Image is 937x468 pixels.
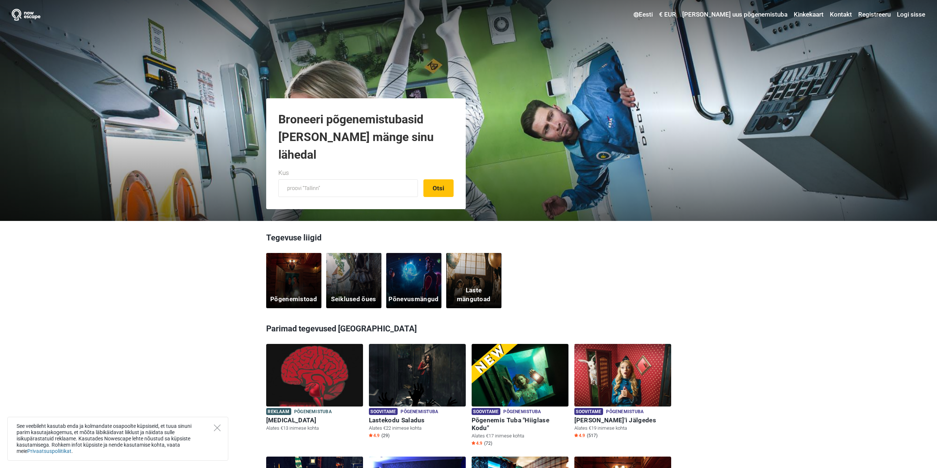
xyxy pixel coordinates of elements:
[484,440,492,446] span: (72)
[369,425,466,432] p: Alates €22 inimese kohta
[895,8,925,21] a: Logi sisse
[472,344,568,448] a: Põgenemis Tuba "Hiiglase Kodu" Soovitame Põgenemistuba Põgenemis Tuba "Hiiglase Kodu" Alates €17 ...
[587,433,598,439] span: (517)
[369,408,398,415] span: Soovitame
[634,12,639,17] img: Eesti
[369,416,466,424] h6: Lastekodu Saladus
[606,408,644,416] span: Põgenemistuba
[278,110,454,163] h1: Broneeri põgenemistubasid [PERSON_NAME] mänge sinu lähedal
[472,408,501,415] span: Soovitame
[828,8,854,21] a: Kontakt
[388,295,438,304] h5: Põnevusmängud
[574,433,585,439] span: 4.9
[369,344,466,440] a: Lastekodu Saladus Soovitame Põgenemistuba Lastekodu Saladus Alates €22 inimese kohta Star4.9 (29)
[574,344,671,440] a: Alice'i Jälgedes Soovitame Põgenemistuba [PERSON_NAME]'i Jälgedes Alates €19 inimese kohta Star4....
[266,425,363,432] p: Alates €13 inimese kohta
[574,425,671,432] p: Alates €19 inimese kohta
[574,408,603,415] span: Soovitame
[381,433,390,439] span: (29)
[680,8,789,21] a: [PERSON_NAME] uus põgenemistuba
[574,433,578,437] img: Star
[657,8,678,21] a: € EUR
[12,9,40,21] img: Nowescape logo
[386,253,441,308] a: Põnevusmängud
[574,344,671,416] img: Alice'i Jälgedes
[369,433,373,437] img: Star
[472,441,475,445] img: Star
[266,253,321,308] a: Põgenemistoad
[451,286,497,304] h5: Laste mängutoad
[369,433,380,439] span: 4.9
[401,408,438,416] span: Põgenemistuba
[266,319,671,338] h3: Parimad tegevused [GEOGRAPHIC_DATA]
[270,295,317,304] h5: Põgenemistoad
[369,344,466,416] img: Lastekodu Saladus
[423,179,454,197] button: Otsi
[856,8,892,21] a: Registreeru
[503,408,541,416] span: Põgenemistuba
[472,416,568,432] h6: Põgenemis Tuba "Hiiglase Kodu"
[446,253,501,308] a: Laste mängutoad
[278,168,289,178] label: Kus
[27,448,71,454] a: Privaatsuspoliitikat
[326,253,381,308] a: Seiklused õues
[266,344,363,433] a: Paranoia Reklaam Põgenemistuba [MEDICAL_DATA] Alates €13 inimese kohta
[472,344,568,416] img: Põgenemis Tuba "Hiiglase Kodu"
[278,179,418,197] input: proovi “Tallinn”
[472,433,568,439] p: Alates €17 inimese kohta
[266,416,363,424] h6: [MEDICAL_DATA]
[472,440,482,446] span: 4.9
[214,425,221,431] button: Close
[792,8,825,21] a: Kinkekaart
[574,416,671,424] h6: [PERSON_NAME]'i Jälgedes
[266,232,671,247] h3: Tegevuse liigid
[7,417,228,461] div: See veebileht kasutab enda ja kolmandate osapoolte küpsiseid, et tuua sinuni parim kasutajakogemu...
[632,8,655,21] a: Eesti
[266,408,291,415] span: Reklaam
[331,295,376,304] h5: Seiklused õues
[294,408,332,416] span: Põgenemistuba
[266,344,363,416] img: Paranoia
